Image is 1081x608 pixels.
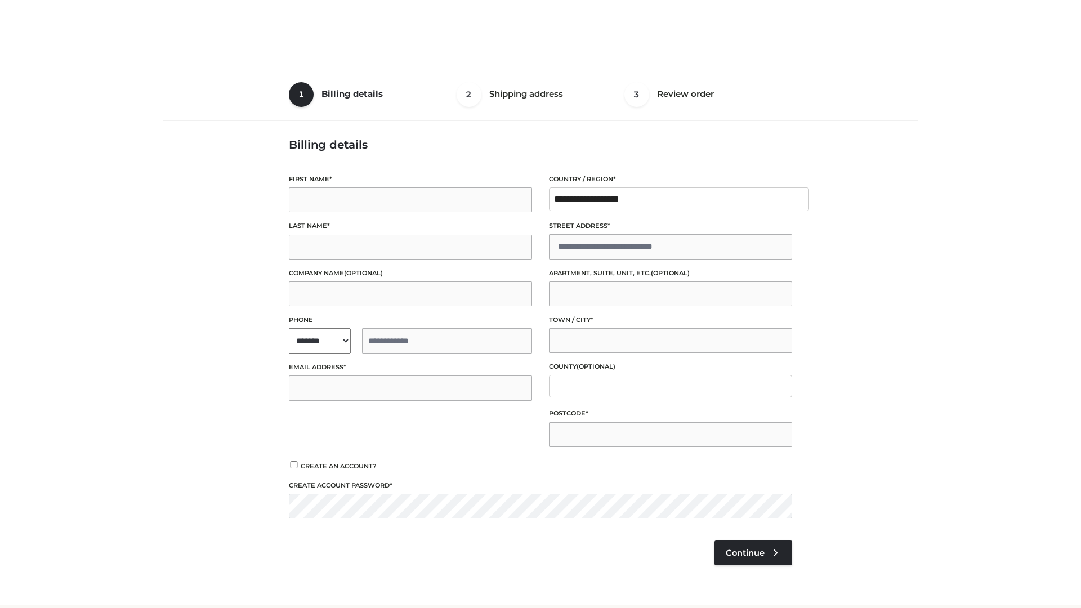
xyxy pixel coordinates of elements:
span: 2 [457,82,481,107]
span: 1 [289,82,314,107]
span: Create an account? [301,462,377,470]
label: Postcode [549,408,792,419]
label: Street address [549,221,792,231]
label: Country / Region [549,174,792,185]
h3: Billing details [289,138,792,151]
span: Review order [657,88,714,99]
span: Billing details [321,88,383,99]
span: Continue [726,548,765,558]
label: Apartment, suite, unit, etc. [549,268,792,279]
label: Phone [289,315,532,325]
label: First name [289,174,532,185]
label: Email address [289,362,532,373]
span: Shipping address [489,88,563,99]
label: County [549,361,792,372]
label: Town / City [549,315,792,325]
label: Create account password [289,480,792,491]
input: Create an account? [289,461,299,468]
span: (optional) [577,363,615,370]
span: 3 [624,82,649,107]
span: (optional) [344,269,383,277]
a: Continue [714,540,792,565]
label: Company name [289,268,532,279]
span: (optional) [651,269,690,277]
label: Last name [289,221,532,231]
